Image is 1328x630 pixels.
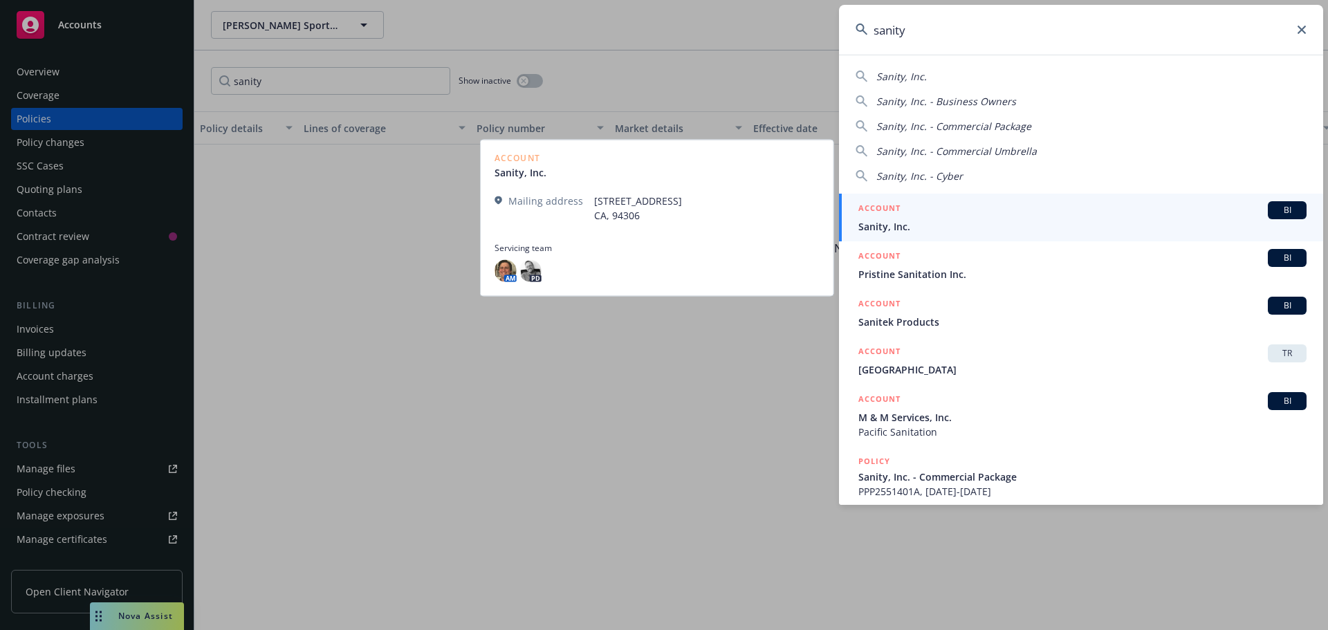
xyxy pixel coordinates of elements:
h5: ACCOUNT [858,344,901,361]
span: PPP2551401A, [DATE]-[DATE] [858,484,1307,499]
span: Pacific Sanitation [858,425,1307,439]
span: BI [1273,395,1301,407]
span: Pristine Sanitation Inc. [858,267,1307,281]
span: Sanity, Inc. - Cyber [876,169,963,183]
h5: ACCOUNT [858,249,901,266]
span: Sanitek Products [858,315,1307,329]
input: Search... [839,5,1323,55]
h5: ACCOUNT [858,392,901,409]
span: BI [1273,299,1301,312]
span: BI [1273,252,1301,264]
a: ACCOUNTBIPristine Sanitation Inc. [839,241,1323,289]
h5: ACCOUNT [858,201,901,218]
span: Sanity, Inc. [858,219,1307,234]
span: M & M Services, Inc. [858,410,1307,425]
span: Sanity, Inc. - Commercial Package [876,120,1031,133]
a: ACCOUNTTR[GEOGRAPHIC_DATA] [839,337,1323,385]
span: Sanity, Inc. - Commercial Package [858,470,1307,484]
span: TR [1273,347,1301,360]
a: ACCOUNTBISanitek Products [839,289,1323,337]
span: BI [1273,204,1301,216]
a: ACCOUNTBIM & M Services, Inc.Pacific Sanitation [839,385,1323,447]
span: Sanity, Inc. - Commercial Umbrella [876,145,1037,158]
a: POLICYSanity, Inc. - Commercial PackagePPP2551401A, [DATE]-[DATE] [839,447,1323,506]
h5: ACCOUNT [858,297,901,313]
h5: POLICY [858,454,890,468]
span: [GEOGRAPHIC_DATA] [858,362,1307,377]
span: Sanity, Inc. [876,70,927,83]
span: Sanity, Inc. - Business Owners [876,95,1016,108]
a: ACCOUNTBISanity, Inc. [839,194,1323,241]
